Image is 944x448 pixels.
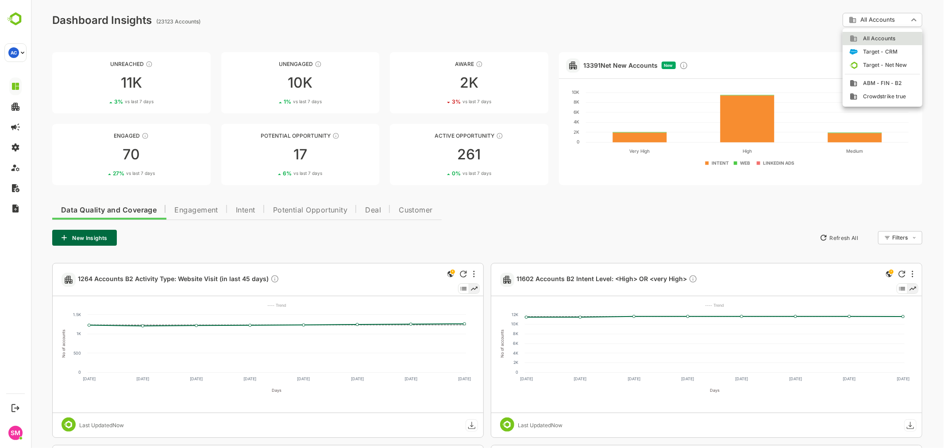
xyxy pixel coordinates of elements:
[819,79,884,87] div: ABM - FIN - B2
[827,79,871,87] span: ABM - FIN - B2
[819,93,884,100] div: Crowdstrike true
[827,61,876,69] span: Target - Net New
[4,11,27,27] img: BambooboxLogoMark.f1c84d78b4c51b1a7b5f700c9845e183.svg
[9,402,21,414] button: Logout
[827,35,864,42] span: All Accounts
[827,93,875,100] span: Crowdstrike true
[827,48,867,56] span: Target - CRM
[8,426,23,440] div: SM
[819,35,884,42] div: All Accounts
[819,61,884,69] div: Target - Net New
[8,47,19,58] div: AC
[819,48,884,56] div: Target - CRM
